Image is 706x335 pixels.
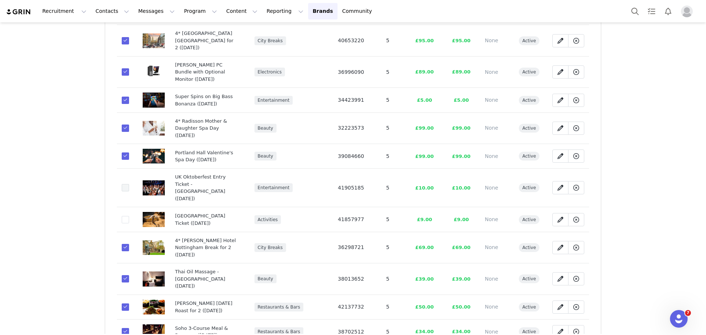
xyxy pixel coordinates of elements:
span: 5 [386,244,389,250]
span: 34423991 [338,97,364,103]
img: 9ad7291e-be25-4b63-af03-d0f3732b6434.jpg [143,149,165,163]
img: c331aa19-812b-448b-a773-aa671a39e791.jpg [143,65,165,79]
span: active [519,68,539,76]
span: City Breaks [254,243,286,252]
span: Entertainment [254,96,293,105]
div: None [485,152,506,160]
span: City Breaks [254,36,286,45]
span: £50.00 [452,304,470,310]
span: £99.00 [415,125,434,131]
span: 7 [685,310,691,316]
span: Restaurants & Bars [254,303,304,311]
span: 36996090 [338,69,364,75]
span: active [519,36,539,45]
img: 254927ef-1d14-44fe-8818-2dfdc93d93b4.jpg [143,93,165,107]
div: Portland Hall Valentine's Spa Day ([DATE]) [175,149,238,163]
img: 44091909-b5f3-4f05-85ff-443f25333a85.jpg [143,121,165,136]
span: £95.00 [452,38,470,43]
span: £10.00 [452,185,470,191]
img: 6634bf99-440b-4987-833e-950b8981b65e.jpg [143,240,165,255]
span: Beauty [254,152,277,161]
span: £99.00 [452,125,470,131]
span: 5 [386,153,389,159]
div: [GEOGRAPHIC_DATA] Ticket ([DATE]) [175,212,238,227]
span: £39.00 [415,276,434,282]
img: cd74e58d-b723-48b9-bb8f-defb4c5a40e2.jpg [143,300,165,314]
span: £34.00 [415,329,434,334]
div: Thai Oil Massage - [GEOGRAPHIC_DATA] ([DATE]) [175,268,238,290]
span: active [519,124,539,133]
div: UK Oktoberfest Entry Ticket - [GEOGRAPHIC_DATA] ([DATE]) [175,173,238,202]
div: None [485,37,506,44]
span: 5 [386,97,389,103]
div: [PERSON_NAME] PC Bundle with Optional Monitor ([DATE]) [175,61,238,83]
span: 42137732 [338,304,364,310]
img: 2b46ae2b-d04e-4c76-9b66-136134c3adf5.jpg [143,180,165,195]
div: None [485,124,506,132]
span: 38702512 [338,329,364,335]
div: None [485,96,506,104]
img: 53f31f15-c4c0-4f7c-98ce-8a7899479eca.jpg [143,33,165,48]
a: Tasks [643,3,660,19]
span: £99.00 [452,154,470,159]
span: 5 [386,125,389,131]
span: 38013652 [338,276,364,282]
button: Profile [677,6,700,17]
button: Search [627,3,643,19]
div: 4* [GEOGRAPHIC_DATA] [GEOGRAPHIC_DATA] for 2 ([DATE]) [175,30,238,51]
div: None [485,68,506,76]
span: Beauty [254,124,277,133]
span: 39084660 [338,153,364,159]
span: 41857977 [338,216,364,222]
span: active [519,215,539,224]
button: Notifications [660,3,676,19]
a: Brands [308,3,337,19]
span: 40653220 [338,37,364,43]
button: Content [222,3,262,19]
button: Reporting [262,3,308,19]
img: placeholder-profile.jpg [681,6,693,17]
span: 5 [386,185,389,191]
span: £5.00 [417,97,432,103]
span: £69.00 [415,245,434,250]
img: eb32fac5-efcb-46d7-abde-c188c5cd6481.jpg [143,212,165,227]
span: Activities [254,215,281,224]
span: £89.00 [415,69,434,75]
div: [PERSON_NAME] [DATE] Roast for 2 ([DATE]) [175,300,238,314]
span: 5 [386,37,389,43]
span: 32223573 [338,125,364,131]
span: 5 [386,216,389,222]
span: 5 [386,276,389,282]
span: active [519,96,539,105]
span: active [519,303,539,311]
span: Entertainment [254,183,293,192]
span: Beauty [254,274,277,283]
span: £50.00 [415,304,434,310]
div: 4* [PERSON_NAME] Hotel Nottingham Break for 2 ([DATE]) [175,237,238,259]
span: £39.00 [452,276,470,282]
span: £69.00 [452,245,470,250]
div: 4* Radisson Mother & Daughter Spa Day ([DATE]) [175,118,238,139]
div: None [485,303,506,311]
span: £10.00 [415,185,434,191]
span: active [519,274,539,283]
div: None [485,275,506,283]
div: None [485,184,506,192]
span: active [519,152,539,161]
button: Messages [134,3,179,19]
img: f689051f-fa9b-4db1-82b3-df49981bf6e3.jpg [143,271,165,286]
span: Electronics [254,68,285,76]
iframe: Intercom live chat [670,310,688,328]
span: active [519,183,539,192]
span: £99.00 [415,154,434,159]
button: Program [179,3,221,19]
img: grin logo [6,8,32,15]
a: Community [338,3,380,19]
span: £34.00 [452,329,470,334]
span: 41905185 [338,185,364,191]
div: None [485,216,506,223]
span: active [519,243,539,252]
span: £5.00 [454,97,469,103]
div: None [485,244,506,251]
